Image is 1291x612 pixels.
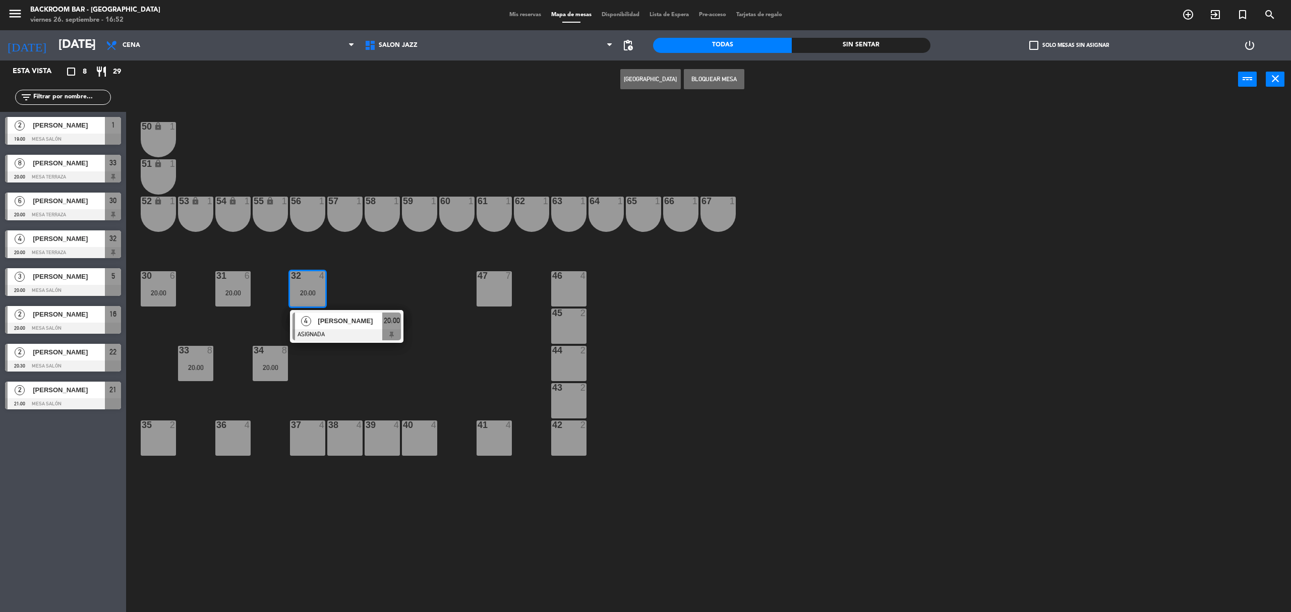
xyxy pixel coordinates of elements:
div: Todas [653,38,792,53]
span: [PERSON_NAME] [33,271,105,282]
button: menu [8,6,23,25]
div: 2 [580,420,586,430]
div: 7 [506,271,512,280]
i: lock [154,122,162,131]
span: Disponibilidad [597,12,644,18]
div: 36 [216,420,217,430]
span: [PERSON_NAME] [33,347,105,357]
i: add_circle_outline [1182,9,1194,21]
span: Cena [123,42,140,49]
input: Filtrar por nombre... [32,92,110,103]
i: crop_square [65,66,77,78]
span: 5 [111,270,115,282]
span: [PERSON_NAME] [33,158,105,168]
i: search [1264,9,1276,21]
span: 32 [109,232,116,244]
div: 54 [216,197,217,206]
div: 1 [730,197,736,206]
span: 2 [15,310,25,320]
span: 1 [111,119,115,131]
i: close [1269,73,1281,85]
span: Salón jazz [379,42,418,49]
span: 20:00 [384,315,400,327]
div: 1 [580,197,586,206]
div: 64 [590,197,590,206]
div: 4 [506,420,512,430]
div: viernes 26. septiembre - 16:52 [30,15,160,25]
div: 1 [282,197,288,206]
span: [PERSON_NAME] [33,233,105,244]
span: [PERSON_NAME] [33,120,105,131]
span: 2 [15,347,25,357]
div: 61 [478,197,478,206]
div: 2 [580,309,586,318]
div: 46 [552,271,553,280]
div: 8 [207,346,213,355]
div: 1 [692,197,698,206]
button: close [1266,72,1284,87]
span: 2 [15,120,25,131]
div: 60 [440,197,441,206]
span: [PERSON_NAME] [33,309,105,320]
span: 8 [15,158,25,168]
span: pending_actions [622,39,634,51]
i: lock [228,197,237,205]
i: power_input [1242,73,1254,85]
div: 38 [328,420,329,430]
span: 4 [301,316,311,326]
span: [PERSON_NAME] [33,196,105,206]
div: 47 [478,271,478,280]
button: power_input [1238,72,1257,87]
div: 1 [394,197,400,206]
div: 4 [357,420,363,430]
div: 20:00 [178,364,213,371]
div: 43 [552,383,553,392]
div: 67 [701,197,702,206]
i: turned_in_not [1237,9,1249,21]
div: 1 [245,197,251,206]
span: Pre-acceso [694,12,731,18]
span: Mis reservas [504,12,546,18]
div: 4 [431,420,437,430]
div: 1 [543,197,549,206]
div: 1 [319,197,325,206]
div: 1 [170,197,176,206]
div: Esta vista [5,66,73,78]
div: 1 [170,122,176,131]
span: check_box_outline_blank [1029,41,1038,50]
div: 44 [552,346,553,355]
div: 4 [319,420,325,430]
span: 22 [109,346,116,358]
div: 41 [478,420,478,430]
div: 20:00 [141,289,176,296]
i: menu [8,6,23,21]
div: 4 [245,420,251,430]
i: exit_to_app [1209,9,1221,21]
div: 6 [245,271,251,280]
div: 1 [618,197,624,206]
span: 8 [83,66,87,78]
div: 1 [431,197,437,206]
button: Bloquear Mesa [684,69,744,89]
i: lock [266,197,274,205]
i: power_settings_new [1244,39,1256,51]
div: 20:00 [215,289,251,296]
div: 6 [170,271,176,280]
span: 30 [109,195,116,207]
div: 8 [282,346,288,355]
span: Mapa de mesas [546,12,597,18]
span: [PERSON_NAME] [33,385,105,395]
